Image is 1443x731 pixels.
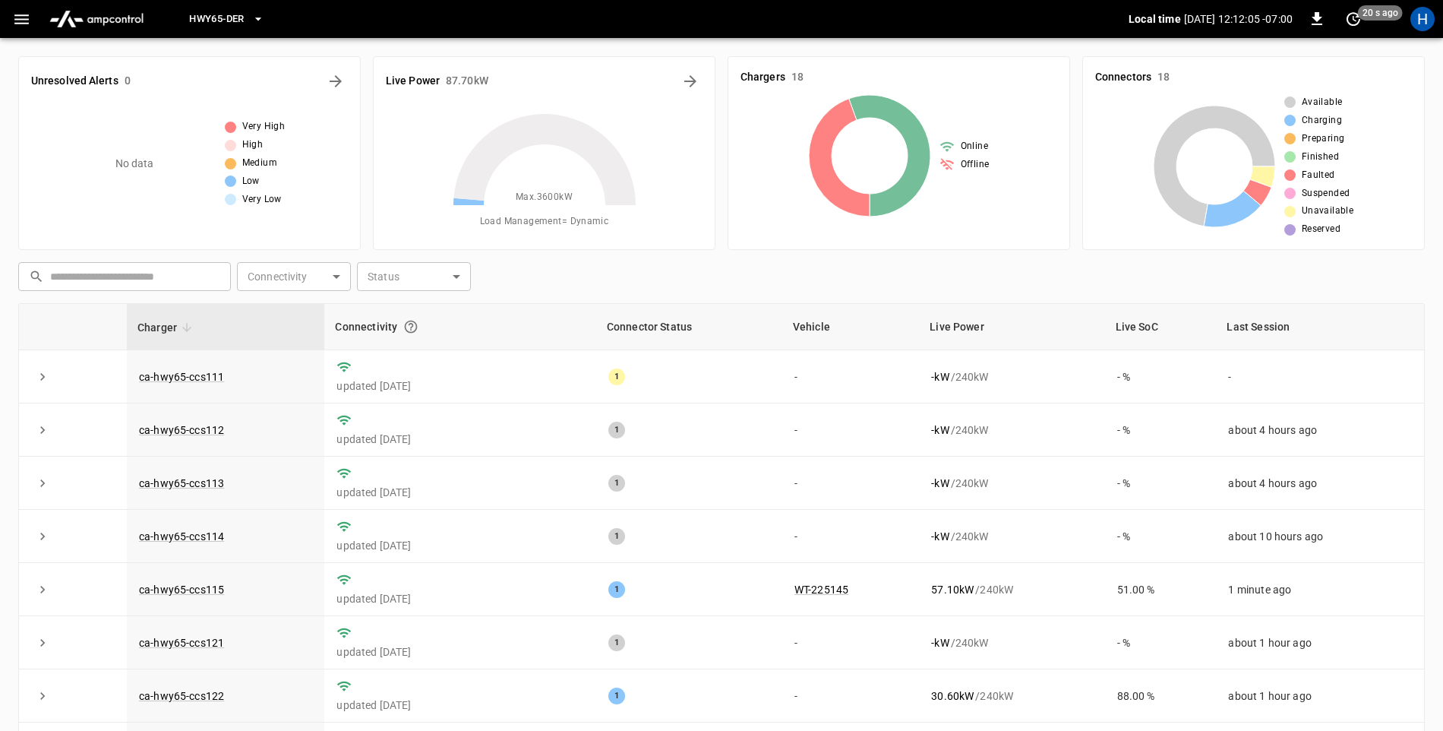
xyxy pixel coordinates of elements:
[931,582,1092,597] div: / 240 kW
[125,73,131,90] h6: 0
[336,591,583,606] p: updated [DATE]
[242,119,286,134] span: Very High
[242,156,277,171] span: Medium
[1105,350,1217,403] td: - %
[242,174,260,189] span: Low
[115,156,154,172] p: No data
[931,369,1092,384] div: / 240 kW
[336,432,583,447] p: updated [DATE]
[608,475,625,492] div: 1
[782,403,919,457] td: -
[189,11,244,28] span: HWY65-DER
[961,139,988,154] span: Online
[139,477,224,489] a: ca-hwy65-ccs113
[1302,95,1343,110] span: Available
[137,318,197,337] span: Charger
[1216,304,1424,350] th: Last Session
[139,530,224,543] a: ca-hwy65-ccs114
[31,631,54,654] button: expand row
[1216,510,1424,563] td: about 10 hours ago
[1105,616,1217,669] td: - %
[596,304,782,350] th: Connector Status
[608,369,625,385] div: 1
[336,644,583,660] p: updated [DATE]
[139,637,224,649] a: ca-hwy65-ccs121
[1302,204,1353,219] span: Unavailable
[324,69,348,93] button: All Alerts
[782,616,919,669] td: -
[31,578,54,601] button: expand row
[1105,510,1217,563] td: - %
[1302,168,1335,183] span: Faulted
[1302,150,1339,165] span: Finished
[1216,616,1424,669] td: about 1 hour ago
[335,313,585,340] div: Connectivity
[336,538,583,553] p: updated [DATE]
[516,190,573,205] span: Max. 3600 kW
[1105,304,1217,350] th: Live SoC
[1341,7,1366,31] button: set refresh interval
[43,5,150,33] img: ampcontrol.io logo
[139,424,224,436] a: ca-hwy65-ccs112
[1095,69,1151,86] h6: Connectors
[931,529,949,544] p: - kW
[480,214,609,229] span: Load Management = Dynamic
[1302,131,1345,147] span: Preparing
[397,313,425,340] button: Connection between the charger and our software.
[1184,11,1293,27] p: [DATE] 12:12:05 -07:00
[1216,669,1424,723] td: about 1 hour ago
[1302,222,1340,237] span: Reserved
[139,584,224,596] a: ca-hwy65-ccs115
[961,157,990,172] span: Offline
[1358,5,1403,21] span: 20 s ago
[608,634,625,651] div: 1
[31,685,54,707] button: expand row
[782,457,919,510] td: -
[678,69,703,93] button: Energy Overview
[782,510,919,563] td: -
[931,635,1092,650] div: / 240 kW
[791,69,804,86] h6: 18
[1157,69,1170,86] h6: 18
[31,419,54,441] button: expand row
[931,529,1092,544] div: / 240 kW
[242,138,264,153] span: High
[608,581,625,598] div: 1
[931,369,949,384] p: - kW
[740,69,785,86] h6: Chargers
[1216,457,1424,510] td: about 4 hours ago
[931,582,974,597] p: 57.10 kW
[1216,350,1424,403] td: -
[931,422,949,438] p: - kW
[782,350,919,403] td: -
[1410,7,1435,31] div: profile-icon
[608,528,625,545] div: 1
[782,669,919,723] td: -
[1216,563,1424,616] td: 1 minute ago
[931,422,1092,438] div: / 240 kW
[931,476,949,491] p: - kW
[139,690,224,702] a: ca-hwy65-ccs122
[31,525,54,548] button: expand row
[242,192,282,207] span: Very Low
[794,584,848,596] a: WT-225145
[931,688,1092,704] div: / 240 kW
[1105,669,1217,723] td: 88.00 %
[336,698,583,713] p: updated [DATE]
[1105,563,1217,616] td: 51.00 %
[919,304,1104,350] th: Live Power
[608,688,625,704] div: 1
[1129,11,1181,27] p: Local time
[446,73,488,90] h6: 87.70 kW
[782,304,919,350] th: Vehicle
[139,371,224,383] a: ca-hwy65-ccs111
[386,73,440,90] h6: Live Power
[1105,457,1217,510] td: - %
[183,5,270,34] button: HWY65-DER
[1302,113,1342,128] span: Charging
[336,485,583,500] p: updated [DATE]
[931,688,974,704] p: 30.60 kW
[31,365,54,388] button: expand row
[31,472,54,495] button: expand row
[31,73,118,90] h6: Unresolved Alerts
